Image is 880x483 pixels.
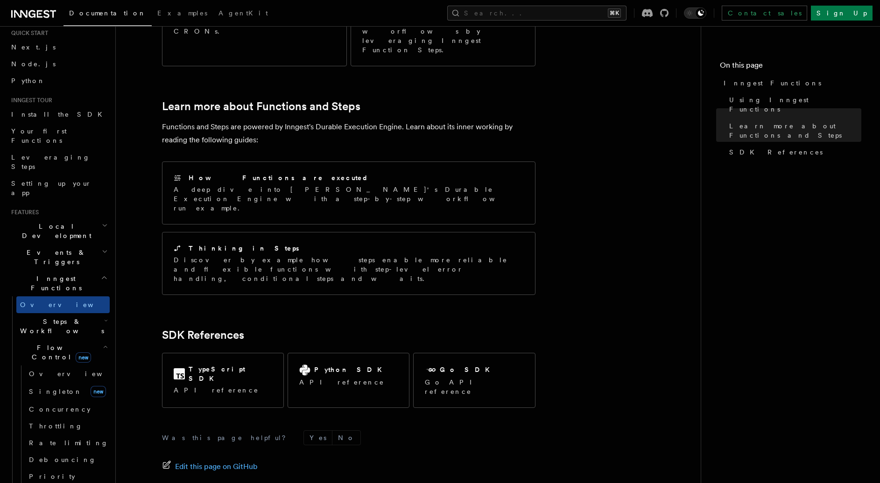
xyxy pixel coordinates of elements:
[7,209,39,216] span: Features
[25,382,110,401] a: Singletonnew
[288,353,409,408] a: Python SDKAPI reference
[11,180,92,196] span: Setting up your app
[16,313,110,339] button: Steps & Workflows
[91,386,106,397] span: new
[608,8,621,18] kbd: ⌘K
[332,431,360,445] button: No
[7,97,52,104] span: Inngest tour
[7,222,102,240] span: Local Development
[29,422,83,430] span: Throttling
[362,17,524,55] p: Start creating worflows by leveraging Inngest Function Steps.
[63,3,152,26] a: Documentation
[162,120,535,147] p: Functions and Steps are powered by Inngest's Durable Execution Engine. Learn about its inner work...
[729,147,823,157] span: SDK References
[174,255,524,283] p: Discover by example how steps enable more reliable and flexible functions with step-level error h...
[440,365,495,374] h2: Go SDK
[218,9,268,17] span: AgentKit
[7,218,110,244] button: Local Development
[11,111,108,118] span: Install the SDK
[162,100,360,113] a: Learn more about Functions and Steps
[25,434,110,451] a: Rate limiting
[213,3,274,25] a: AgentKit
[11,154,90,170] span: Leveraging Steps
[314,365,387,374] h2: Python SDK
[725,144,861,161] a: SDK References
[162,161,535,224] a: How Functions are executedA deep dive into [PERSON_NAME]'s Durable Execution Engine with a step-b...
[722,6,807,21] a: Contact sales
[7,39,110,56] a: Next.js
[76,352,91,363] span: new
[720,75,861,91] a: Inngest Functions
[7,106,110,123] a: Install the SDK
[7,29,48,37] span: Quick start
[69,9,146,17] span: Documentation
[7,244,110,270] button: Events & Triggers
[16,317,104,336] span: Steps & Workflows
[7,274,101,293] span: Inngest Functions
[20,301,116,308] span: Overview
[157,9,207,17] span: Examples
[29,473,75,480] span: Priority
[413,353,535,408] a: Go SDKGo API reference
[811,6,873,21] a: Sign Up
[174,385,272,395] p: API reference
[7,248,102,266] span: Events & Triggers
[29,370,125,378] span: Overview
[425,378,523,396] p: Go API reference
[16,339,110,365] button: Flow Controlnew
[162,232,535,295] a: Thinking in StepsDiscover by example how steps enable more reliable and flexible functions with s...
[7,149,110,175] a: Leveraging Steps
[725,118,861,144] a: Learn more about Functions and Steps
[25,365,110,382] a: Overview
[152,3,213,25] a: Examples
[16,343,103,362] span: Flow Control
[189,364,272,383] h2: TypeScript SDK
[725,91,861,118] a: Using Inngest Functions
[25,401,110,418] a: Concurrency
[7,270,110,296] button: Inngest Functions
[299,378,387,387] p: API reference
[724,78,821,88] span: Inngest Functions
[189,244,299,253] h2: Thinking in Steps
[304,431,332,445] button: Yes
[11,127,67,144] span: Your first Functions
[11,60,56,68] span: Node.js
[729,95,861,114] span: Using Inngest Functions
[7,56,110,72] a: Node.js
[11,77,45,84] span: Python
[7,175,110,201] a: Setting up your app
[7,72,110,89] a: Python
[175,460,258,473] span: Edit this page on GitHub
[729,121,861,140] span: Learn more about Functions and Steps
[11,43,56,51] span: Next.js
[162,460,258,473] a: Edit this page on GitHub
[189,173,369,182] h2: How Functions are executed
[25,418,110,434] a: Throttling
[162,329,244,342] a: SDK References
[25,451,110,468] a: Debouncing
[720,60,861,75] h4: On this page
[16,296,110,313] a: Overview
[684,7,706,19] button: Toggle dark mode
[162,433,292,442] p: Was this page helpful?
[29,439,108,447] span: Rate limiting
[162,353,284,408] a: TypeScript SDKAPI reference
[447,6,627,21] button: Search...⌘K
[29,388,82,395] span: Singleton
[29,406,91,413] span: Concurrency
[7,123,110,149] a: Your first Functions
[29,456,96,463] span: Debouncing
[174,185,524,213] p: A deep dive into [PERSON_NAME]'s Durable Execution Engine with a step-by-step workflow run example.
